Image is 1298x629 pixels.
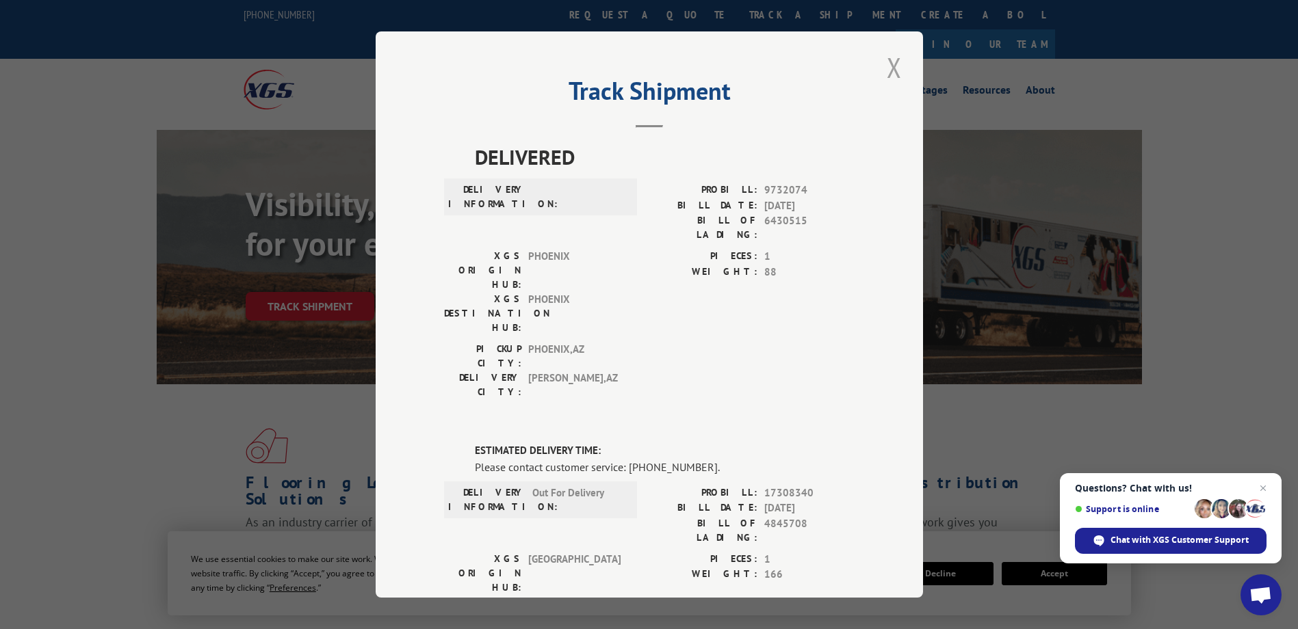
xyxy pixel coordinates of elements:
[444,81,855,107] h2: Track Shipment
[444,342,521,371] label: PICKUP CITY:
[764,567,855,583] span: 166
[649,183,757,198] label: PROBILL:
[444,249,521,292] label: XGS ORIGIN HUB:
[528,371,621,399] span: [PERSON_NAME] , AZ
[528,342,621,371] span: PHOENIX , AZ
[528,292,621,335] span: PHOENIX
[1075,528,1267,554] span: Chat with XGS Customer Support
[1075,504,1190,514] span: Support is online
[1075,483,1267,494] span: Questions? Chat with us!
[444,292,521,335] label: XGS DESTINATION HUB:
[475,142,855,172] span: DELIVERED
[1241,574,1282,615] a: Open chat
[475,443,855,459] label: ESTIMATED DELIVERY TIME:
[649,552,757,567] label: PIECES:
[528,552,621,595] span: [GEOGRAPHIC_DATA]
[649,213,757,242] label: BILL OF LADING:
[764,183,855,198] span: 9732074
[649,516,757,545] label: BILL OF LADING:
[475,459,855,475] div: Please contact customer service: [PHONE_NUMBER].
[532,485,625,514] span: Out For Delivery
[649,198,757,214] label: BILL DATE:
[448,183,525,211] label: DELIVERY INFORMATION:
[448,485,525,514] label: DELIVERY INFORMATION:
[764,485,855,501] span: 17308340
[764,213,855,242] span: 6430515
[883,49,906,86] button: Close modal
[764,552,855,567] span: 1
[649,249,757,265] label: PIECES:
[649,567,757,583] label: WEIGHT:
[764,198,855,214] span: [DATE]
[764,265,855,280] span: 88
[649,265,757,280] label: WEIGHT:
[444,371,521,399] label: DELIVERY CITY:
[764,516,855,545] span: 4845708
[444,552,521,595] label: XGS ORIGIN HUB:
[649,500,757,516] label: BILL DATE:
[764,500,855,516] span: [DATE]
[649,485,757,501] label: PROBILL:
[764,249,855,265] span: 1
[528,249,621,292] span: PHOENIX
[1111,534,1249,546] span: Chat with XGS Customer Support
